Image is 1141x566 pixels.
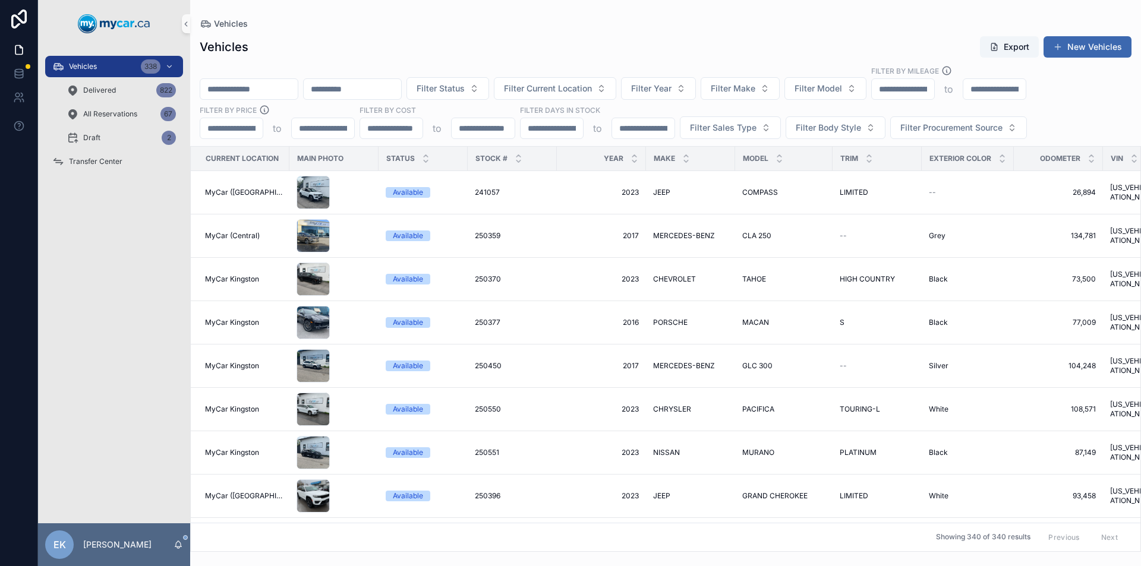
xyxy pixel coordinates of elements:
span: White [929,404,948,414]
span: All Reservations [83,109,137,119]
div: Available [393,317,423,328]
button: Select Button [680,116,781,139]
a: All Reservations67 [59,103,183,125]
a: CHRYSLER [653,404,728,414]
a: Vehicles338 [45,56,183,77]
a: S [840,318,915,327]
a: CLA 250 [742,231,825,241]
a: MyCar Kingston [205,318,282,327]
a: Available [386,317,461,328]
a: 2023 [564,404,639,414]
span: Filter Status [417,83,465,94]
span: COMPASS [742,188,778,197]
a: MyCar Kingston [205,448,282,457]
div: Available [393,230,423,241]
span: Silver [929,361,948,371]
a: MERCEDES-BENZ [653,231,728,241]
p: [PERSON_NAME] [83,539,152,551]
a: MyCar ([GEOGRAPHIC_DATA]) [205,188,282,197]
a: 77,009 [1021,318,1096,327]
span: Grey [929,231,945,241]
a: GRAND CHEROKEE [742,491,825,501]
a: 134,781 [1021,231,1096,241]
a: 87,149 [1021,448,1096,457]
label: Filter By Mileage [871,65,939,76]
a: Transfer Center [45,151,183,172]
span: LIMITED [840,188,868,197]
a: 104,248 [1021,361,1096,371]
button: Select Button [494,77,616,100]
span: -- [840,361,847,371]
a: COMPASS [742,188,825,197]
span: Vehicles [214,18,248,30]
span: -- [929,188,936,197]
span: 250396 [475,491,500,501]
a: 2023 [564,188,639,197]
a: 2017 [564,231,639,241]
a: New Vehicles [1044,36,1131,58]
span: Make [654,154,675,163]
span: White [929,491,948,501]
span: Current Location [206,154,279,163]
span: PLATINUM [840,448,877,457]
a: MACAN [742,318,825,327]
a: MyCar Kingston [205,361,282,371]
span: MyCar Kingston [205,404,259,414]
a: 250370 [475,274,550,284]
button: Select Button [786,116,885,139]
span: Filter Year [631,83,672,94]
div: Available [393,274,423,284]
a: TOURING-L [840,404,915,414]
a: -- [929,188,1007,197]
span: Exterior Color [929,154,991,163]
span: Draft [83,133,100,143]
a: Available [386,274,461,284]
a: LIMITED [840,491,915,501]
span: MyCar ([GEOGRAPHIC_DATA]) [205,491,282,501]
span: Stock # [475,154,508,163]
span: Showing 340 of 340 results [936,533,1030,542]
span: 250550 [475,404,501,414]
a: Grey [929,231,1007,241]
span: JEEP [653,491,670,501]
a: 250550 [475,404,550,414]
a: PORSCHE [653,318,728,327]
a: 73,500 [1021,274,1096,284]
a: MyCar (Central) [205,231,282,241]
span: MERCEDES-BENZ [653,361,715,371]
div: 2 [162,131,176,145]
a: 2023 [564,491,639,501]
span: EK [53,537,66,552]
span: PORSCHE [653,318,688,327]
span: Black [929,274,948,284]
span: 250377 [475,318,500,327]
div: Available [393,491,423,501]
a: 250359 [475,231,550,241]
a: -- [840,231,915,241]
a: MyCar Kingston [205,404,282,414]
span: Transfer Center [69,157,122,166]
span: Odometer [1040,154,1080,163]
span: Delivered [83,86,116,95]
a: Available [386,404,461,415]
a: Available [386,187,461,198]
p: to [944,82,953,96]
a: Black [929,448,1007,457]
span: 241057 [475,188,500,197]
span: VIN [1111,154,1123,163]
span: 93,458 [1021,491,1096,501]
span: TOURING-L [840,404,880,414]
a: 2017 [564,361,639,371]
div: 338 [141,59,160,74]
div: 822 [156,83,176,97]
a: 26,894 [1021,188,1096,197]
span: 250551 [475,448,499,457]
span: 108,571 [1021,404,1096,414]
div: scrollable content [38,48,190,188]
span: Vehicles [69,62,97,71]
